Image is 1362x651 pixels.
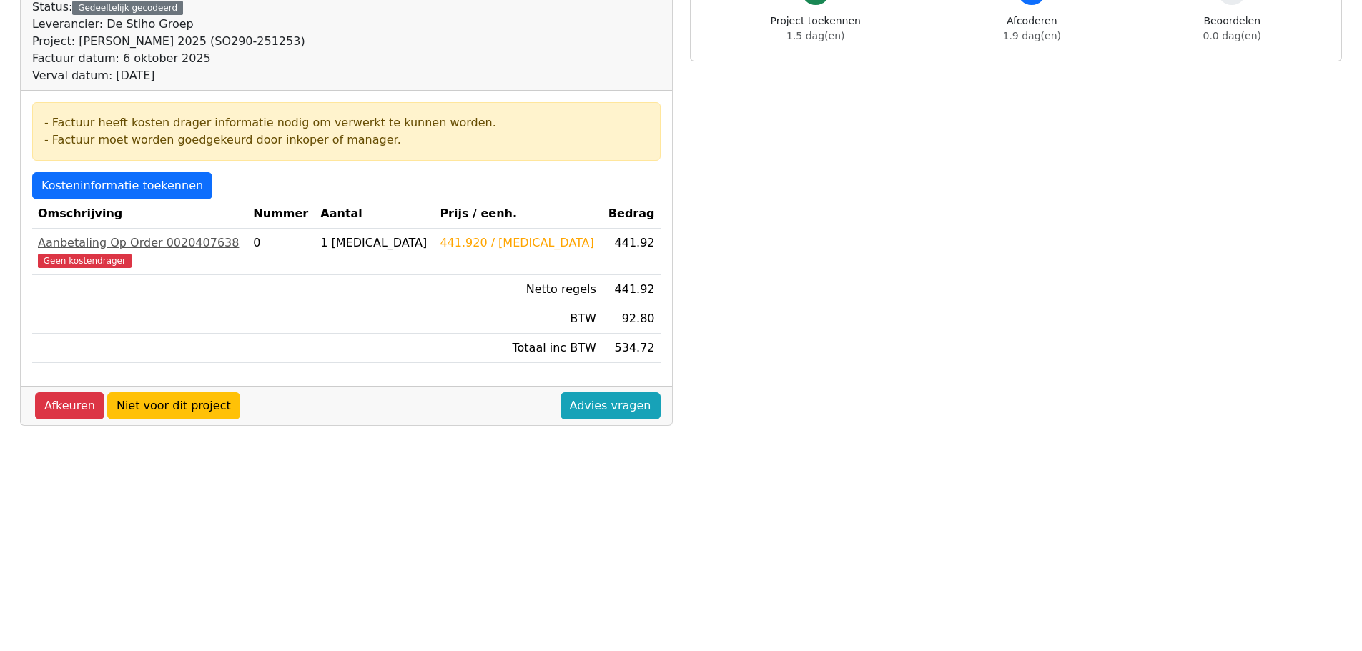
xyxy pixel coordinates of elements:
div: - Factuur heeft kosten drager informatie nodig om verwerkt te kunnen worden. [44,114,648,131]
th: Omschrijving [32,199,247,229]
td: Totaal inc BTW [434,334,601,363]
td: 92.80 [602,304,661,334]
th: Prijs / eenh. [434,199,601,229]
th: Aantal [315,199,434,229]
div: Gedeeltelijk gecodeerd [72,1,183,15]
div: 441.920 / [MEDICAL_DATA] [440,234,596,252]
div: 1 [MEDICAL_DATA] [320,234,428,252]
div: Project: [PERSON_NAME] 2025 (SO290-251253) [32,33,305,50]
div: Beoordelen [1203,14,1261,44]
div: Factuur datum: 6 oktober 2025 [32,50,305,67]
span: 1.9 dag(en) [1003,30,1061,41]
td: BTW [434,304,601,334]
a: Niet voor dit project [107,392,240,419]
td: 441.92 [602,275,661,304]
th: Nummer [247,199,315,229]
td: Netto regels [434,275,601,304]
div: - Factuur moet worden goedgekeurd door inkoper of manager. [44,131,648,149]
a: Kosteninformatie toekennen [32,172,212,199]
td: 441.92 [602,229,661,275]
span: Geen kostendrager [38,254,132,268]
span: 0.0 dag(en) [1203,30,1261,41]
div: Project toekennen [771,14,861,44]
td: 0 [247,229,315,275]
a: Advies vragen [561,392,661,419]
div: Afcoderen [1003,14,1061,44]
div: Verval datum: [DATE] [32,67,305,84]
a: Aanbetaling Op Order 0020407638Geen kostendrager [38,234,242,269]
th: Bedrag [602,199,661,229]
td: 534.72 [602,334,661,363]
div: Leverancier: De Stiho Groep [32,16,305,33]
a: Afkeuren [35,392,104,419]
span: 1.5 dag(en) [786,30,844,41]
div: Aanbetaling Op Order 0020407638 [38,234,242,252]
